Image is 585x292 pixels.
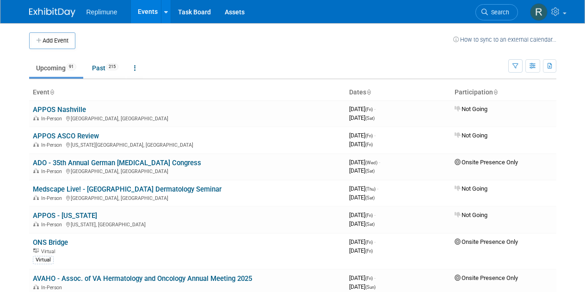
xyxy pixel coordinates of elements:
[365,195,375,200] span: (Sat)
[453,36,556,43] a: How to sync to an external calendar...
[33,238,68,247] a: ONS Bridge
[41,142,65,148] span: In-Person
[29,8,75,17] img: ExhibitDay
[349,159,380,166] span: [DATE]
[33,185,222,193] a: Medscape Live! - [GEOGRAPHIC_DATA] Dermatology Seminar
[85,59,125,77] a: Past215
[455,106,487,112] span: Not Going
[41,222,65,228] span: In-Person
[33,114,342,122] div: [GEOGRAPHIC_DATA], [GEOGRAPHIC_DATA]
[66,63,76,70] span: 91
[365,186,376,192] span: (Thu)
[349,274,376,281] span: [DATE]
[33,106,86,114] a: APPOS Nashville
[365,160,377,165] span: (Wed)
[455,211,487,218] span: Not Going
[33,249,39,253] img: Virtual Event
[365,213,373,218] span: (Fri)
[41,285,65,291] span: In-Person
[33,132,99,140] a: APPOS ASCO Review
[33,168,39,173] img: In-Person Event
[365,168,375,174] span: (Sat)
[365,240,373,245] span: (Fri)
[41,249,58,255] span: Virtual
[365,116,375,121] span: (Sat)
[488,9,509,16] span: Search
[365,249,373,254] span: (Fri)
[349,238,376,245] span: [DATE]
[349,211,376,218] span: [DATE]
[33,285,39,289] img: In-Person Event
[349,114,375,121] span: [DATE]
[374,132,376,139] span: -
[374,106,376,112] span: -
[455,185,487,192] span: Not Going
[365,285,376,290] span: (Sun)
[29,59,83,77] a: Upcoming91
[33,142,39,147] img: In-Person Event
[33,274,252,283] a: AVAHO - Assoc. of VA Hermatology and Oncology Annual Meeting 2025
[33,256,54,264] div: Virtual
[349,185,378,192] span: [DATE]
[530,3,548,21] img: Rosalind Malhotra
[365,222,375,227] span: (Sat)
[349,247,373,254] span: [DATE]
[106,63,118,70] span: 215
[365,276,373,281] span: (Fri)
[29,32,75,49] button: Add Event
[374,211,376,218] span: -
[377,185,378,192] span: -
[33,220,342,228] div: [US_STATE], [GEOGRAPHIC_DATA]
[475,4,518,20] a: Search
[451,85,556,100] th: Participation
[349,106,376,112] span: [DATE]
[41,116,65,122] span: In-Person
[33,194,342,201] div: [GEOGRAPHIC_DATA], [GEOGRAPHIC_DATA]
[33,159,201,167] a: ADO - 35th Annual German [MEDICAL_DATA] Congress
[455,238,518,245] span: Onsite Presence Only
[349,283,376,290] span: [DATE]
[365,133,373,138] span: (Fri)
[349,132,376,139] span: [DATE]
[455,274,518,281] span: Onsite Presence Only
[374,238,376,245] span: -
[41,195,65,201] span: In-Person
[455,159,518,166] span: Onsite Presence Only
[33,211,97,220] a: APPOS - [US_STATE]
[49,88,54,96] a: Sort by Event Name
[349,194,375,201] span: [DATE]
[33,195,39,200] img: In-Person Event
[33,116,39,120] img: In-Person Event
[29,85,345,100] th: Event
[345,85,451,100] th: Dates
[349,141,373,148] span: [DATE]
[349,167,375,174] span: [DATE]
[365,107,373,112] span: (Fri)
[374,274,376,281] span: -
[349,220,375,227] span: [DATE]
[33,141,342,148] div: [US_STATE][GEOGRAPHIC_DATA], [GEOGRAPHIC_DATA]
[455,132,487,139] span: Not Going
[86,8,117,16] span: Replimune
[379,159,380,166] span: -
[493,88,498,96] a: Sort by Participation Type
[365,142,373,147] span: (Fri)
[366,88,371,96] a: Sort by Start Date
[33,167,342,174] div: [GEOGRAPHIC_DATA], [GEOGRAPHIC_DATA]
[33,222,39,226] img: In-Person Event
[41,168,65,174] span: In-Person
